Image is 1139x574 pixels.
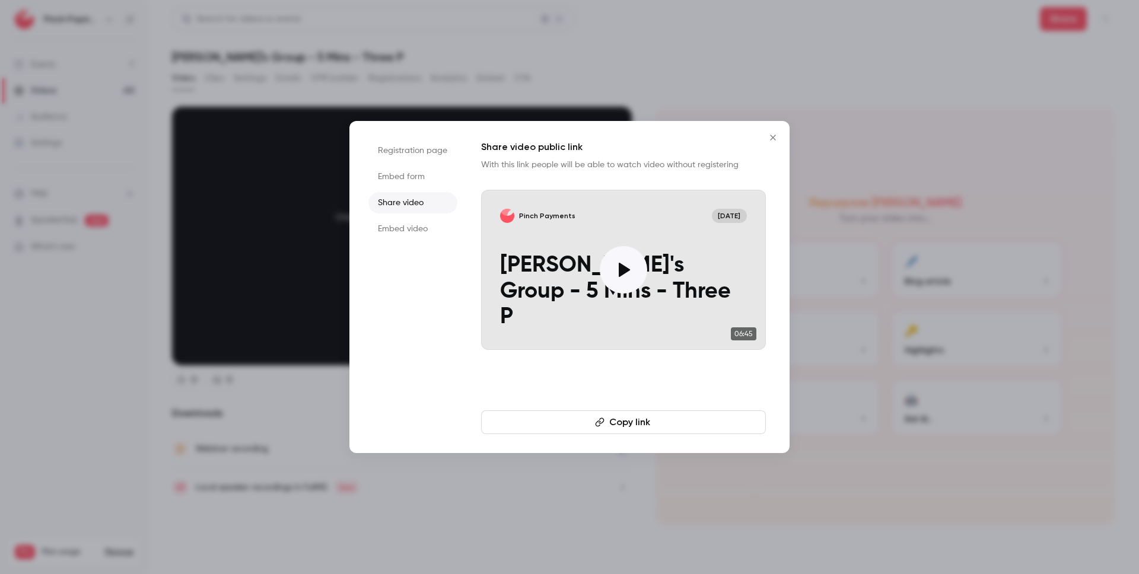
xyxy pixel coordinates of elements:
[481,159,766,171] p: With this link people will be able to watch video without registering
[368,166,457,187] li: Embed form
[368,218,457,240] li: Embed video
[481,190,766,350] a: Jim's Group - 5 Mins - Three PPinch Payments[DATE][PERSON_NAME]'s Group - 5 Mins - Three P06:45
[481,140,766,154] h1: Share video public link
[761,126,785,149] button: Close
[368,140,457,161] li: Registration page
[731,327,756,340] span: 06:45
[481,410,766,434] button: Copy link
[368,192,457,213] li: Share video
